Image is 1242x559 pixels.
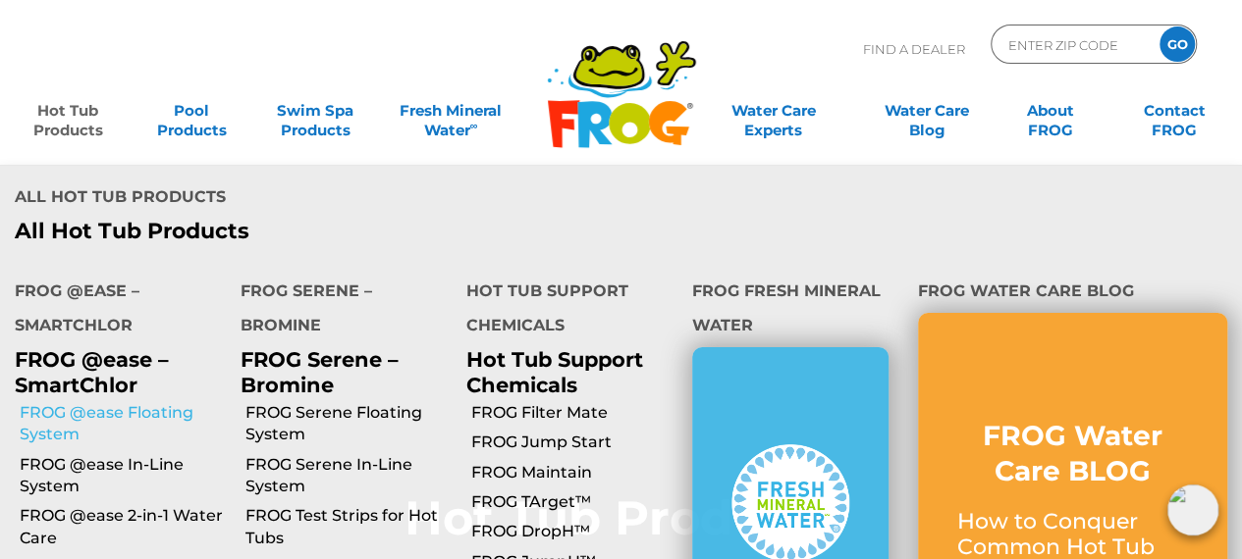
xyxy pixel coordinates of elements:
[267,91,363,130] a: Swim SpaProducts
[15,219,606,244] a: All Hot Tub Products
[15,274,211,347] h4: FROG @ease – SmartChlor
[1126,91,1222,130] a: ContactFROG
[1160,26,1195,62] input: GO
[471,462,677,483] a: FROG Maintain
[466,347,643,396] a: Hot Tub Support Chemicals
[15,347,211,396] p: FROG @ease – SmartChlor
[470,119,478,132] sup: ∞
[466,274,663,347] h4: Hot Tub Support Chemicals
[143,91,240,130] a: PoolProducts
[1002,91,1099,130] a: AboutFROG
[471,432,677,453] a: FROG Jump Start
[15,179,606,219] h4: All Hot Tub Products
[471,491,677,513] a: FROG TArget™
[20,402,226,446] a: FROG @ease Floating System
[863,25,965,74] p: Find A Dealer
[695,91,851,130] a: Water CareExperts
[20,91,116,130] a: Hot TubProducts
[1167,484,1218,535] img: openIcon
[241,274,437,347] h4: FROG Serene – Bromine
[692,274,889,347] h4: FROG Fresh Mineral Water
[245,454,452,498] a: FROG Serene In-Line System
[245,505,452,549] a: FROG Test Strips for Hot Tubs
[918,274,1227,313] h4: FROG Water Care Blog
[20,454,226,498] a: FROG @ease In-Line System
[20,505,226,549] a: FROG @ease 2-in-1 Water Care
[391,91,512,130] a: Fresh MineralWater∞
[471,402,677,424] a: FROG Filter Mate
[879,91,975,130] a: Water CareBlog
[471,521,677,542] a: FROG DropH™
[241,347,437,396] p: FROG Serene – Bromine
[957,418,1188,489] h3: FROG Water Care BLOG
[1006,30,1139,59] input: Zip Code Form
[245,402,452,446] a: FROG Serene Floating System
